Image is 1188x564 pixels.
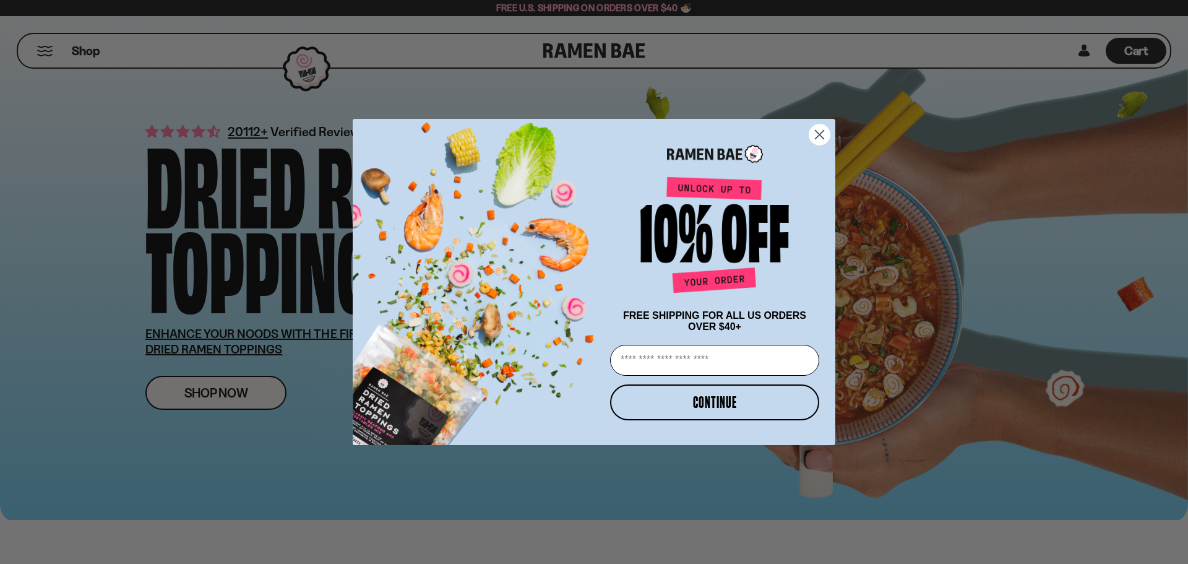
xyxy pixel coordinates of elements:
[809,124,830,145] button: Close dialog
[353,108,605,445] img: ce7035ce-2e49-461c-ae4b-8ade7372f32c.png
[667,144,763,164] img: Ramen Bae Logo
[623,310,806,332] span: FREE SHIPPING FOR ALL US ORDERS OVER $40+
[610,384,819,420] button: CONTINUE
[637,176,792,298] img: Unlock up to 10% off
